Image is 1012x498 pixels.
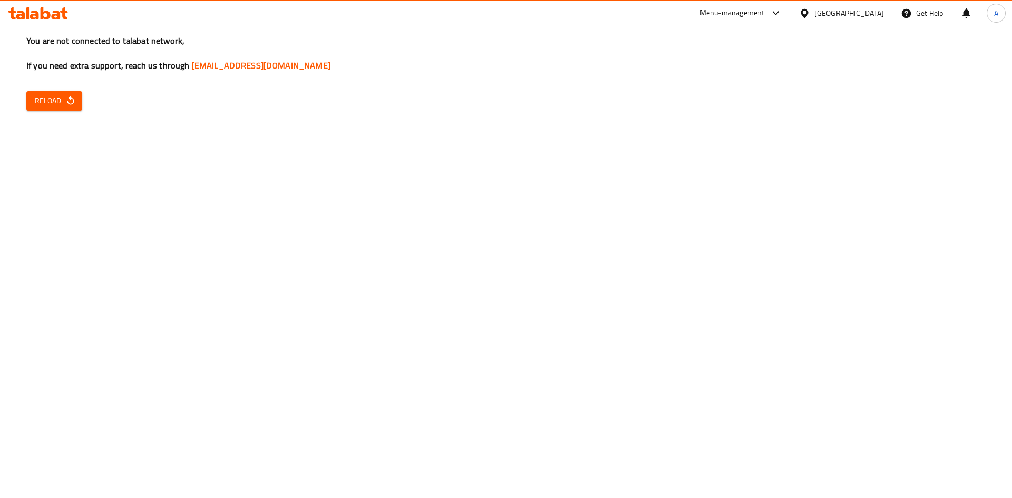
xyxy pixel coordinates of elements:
[35,94,74,108] span: Reload
[192,57,330,73] a: [EMAIL_ADDRESS][DOMAIN_NAME]
[994,7,998,19] span: A
[26,35,986,72] h3: You are not connected to talabat network, If you need extra support, reach us through
[700,7,765,19] div: Menu-management
[26,91,82,111] button: Reload
[814,7,884,19] div: [GEOGRAPHIC_DATA]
